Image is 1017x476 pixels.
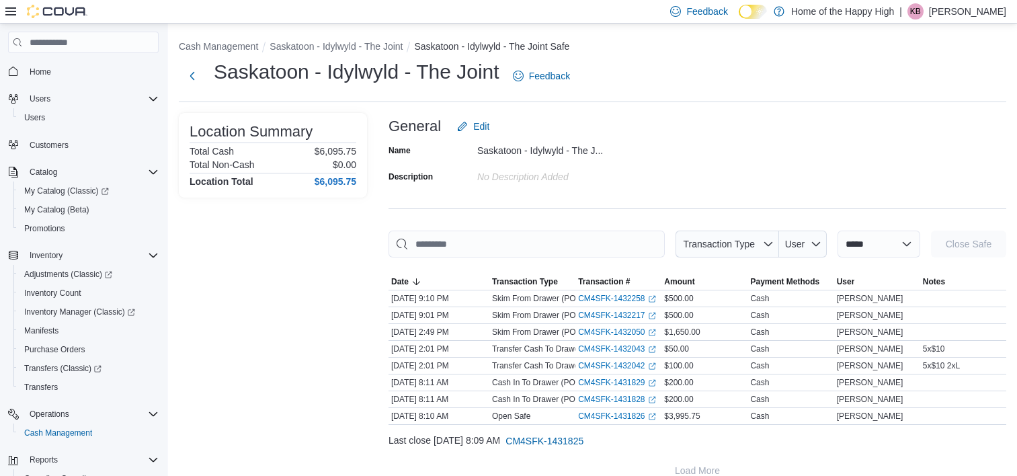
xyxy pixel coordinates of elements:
[19,266,118,282] a: Adjustments (Classic)
[489,274,575,290] button: Transaction Type
[179,41,258,52] button: Cash Management
[492,276,558,287] span: Transaction Type
[30,93,50,104] span: Users
[578,293,655,304] a: CM4SFK-1432258External link
[739,5,767,19] input: Dark Mode
[24,406,75,422] button: Operations
[389,341,489,357] div: [DATE] 2:01 PM
[785,239,805,249] span: User
[648,295,656,303] svg: External link
[190,146,234,157] h6: Total Cash
[24,247,159,264] span: Inventory
[907,3,924,19] div: Karlen Boucher
[750,327,769,338] div: Cash
[13,340,164,359] button: Purchase Orders
[661,274,747,290] button: Amount
[834,274,920,290] button: User
[414,41,569,52] button: Saskatoon - Idylwyld - The Joint Safe
[19,221,159,237] span: Promotions
[30,454,58,465] span: Reports
[30,409,69,420] span: Operations
[19,110,159,126] span: Users
[389,374,489,391] div: [DATE] 8:11 AM
[333,159,356,170] p: $0.00
[3,135,164,155] button: Customers
[13,359,164,378] a: Transfers (Classic)
[19,110,50,126] a: Users
[389,231,665,257] input: This is a search bar. As you type, the results lower in the page will automatically filter.
[13,200,164,219] button: My Catalog (Beta)
[389,145,411,156] label: Name
[24,204,89,215] span: My Catalog (Beta)
[3,450,164,469] button: Reports
[477,140,657,156] div: Saskatoon - Idylwyld - The J...
[492,344,611,354] p: Transfer Cash To Drawer (POS2)
[24,91,56,107] button: Users
[389,358,489,374] div: [DATE] 2:01 PM
[837,377,903,388] span: [PERSON_NAME]
[648,329,656,337] svg: External link
[19,379,63,395] a: Transfers
[389,274,489,290] button: Date
[13,284,164,303] button: Inventory Count
[664,293,693,304] span: $500.00
[19,425,97,441] a: Cash Management
[664,377,693,388] span: $200.00
[923,360,960,371] span: 5x$10 2xL
[791,3,894,19] p: Home of the Happy High
[578,360,655,371] a: CM4SFK-1432042External link
[837,360,903,371] span: [PERSON_NAME]
[30,167,57,177] span: Catalog
[19,425,159,441] span: Cash Management
[19,285,159,301] span: Inventory Count
[750,293,769,304] div: Cash
[648,362,656,370] svg: External link
[24,288,81,299] span: Inventory Count
[24,136,159,153] span: Customers
[19,323,159,339] span: Manifests
[492,293,588,304] p: Skim From Drawer (POS2)
[19,360,159,376] span: Transfers (Classic)
[19,304,140,320] a: Inventory Manager (Classic)
[477,166,657,182] div: No Description added
[19,342,91,358] a: Purchase Orders
[389,428,1006,454] div: Last close [DATE] 8:09 AM
[190,159,255,170] h6: Total Non-Cash
[3,61,164,81] button: Home
[664,344,689,354] span: $50.00
[30,67,51,77] span: Home
[24,63,159,79] span: Home
[899,3,902,19] p: |
[24,247,68,264] button: Inventory
[24,64,56,80] a: Home
[3,405,164,424] button: Operations
[389,118,441,134] h3: General
[24,223,65,234] span: Promotions
[779,231,827,257] button: User
[19,202,95,218] a: My Catalog (Beta)
[3,163,164,182] button: Catalog
[24,269,112,280] span: Adjustments (Classic)
[30,250,63,261] span: Inventory
[648,396,656,404] svg: External link
[19,360,107,376] a: Transfers (Classic)
[492,327,588,338] p: Skim From Drawer (POS1)
[13,303,164,321] a: Inventory Manager (Classic)
[578,394,655,405] a: CM4SFK-1431828External link
[492,377,588,388] p: Cash In To Drawer (POS2)
[19,266,159,282] span: Adjustments (Classic)
[19,183,159,199] span: My Catalog (Classic)
[648,379,656,387] svg: External link
[750,394,769,405] div: Cash
[24,344,85,355] span: Purchase Orders
[837,310,903,321] span: [PERSON_NAME]
[13,182,164,200] a: My Catalog (Classic)
[452,113,495,140] button: Edit
[19,304,159,320] span: Inventory Manager (Classic)
[507,63,575,89] a: Feedback
[747,274,833,290] button: Payment Methods
[648,346,656,354] svg: External link
[575,274,661,290] button: Transaction #
[30,140,69,151] span: Customers
[837,411,903,422] span: [PERSON_NAME]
